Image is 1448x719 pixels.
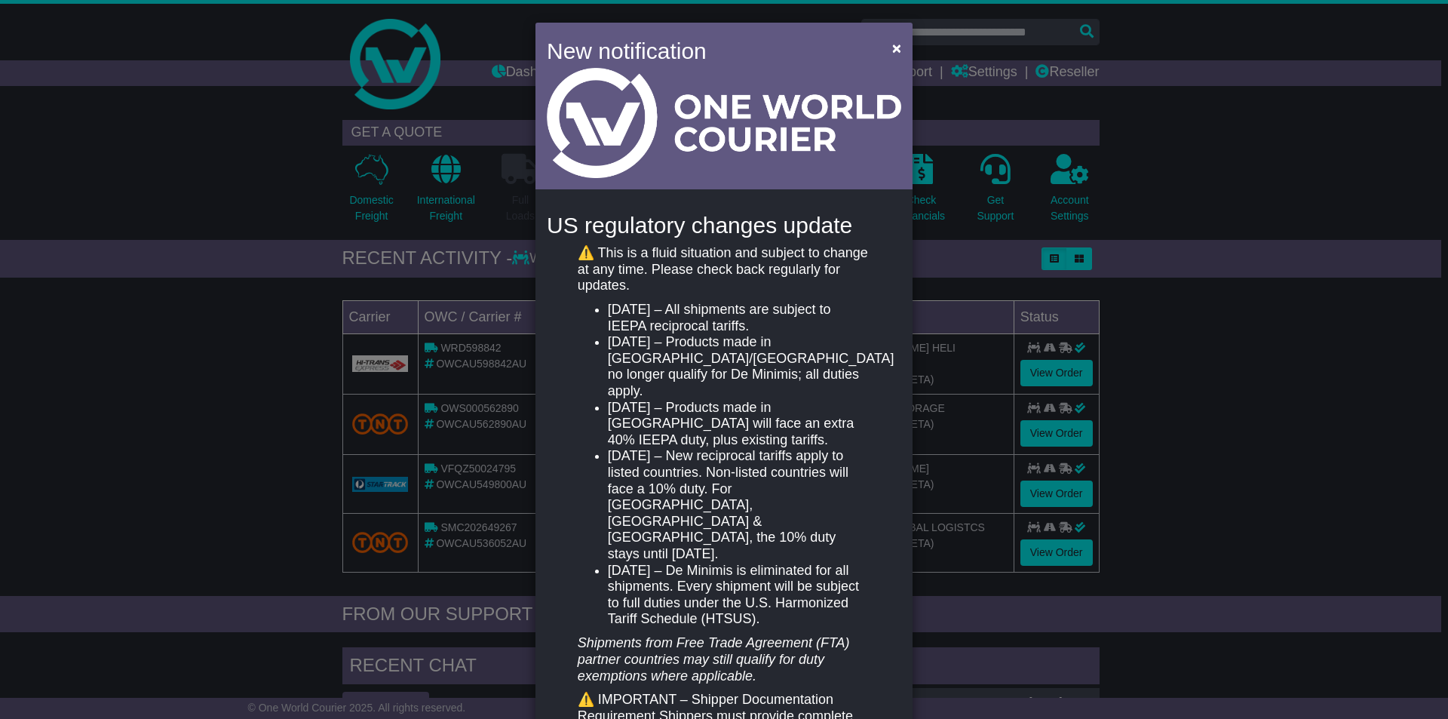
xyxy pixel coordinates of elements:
[578,635,850,683] em: Shipments from Free Trade Agreement (FTA) partner countries may still qualify for duty exemptions...
[578,245,870,294] p: ⚠️ This is a fluid situation and subject to change at any time. Please check back regularly for u...
[608,400,870,449] li: [DATE] – Products made in [GEOGRAPHIC_DATA] will face an extra 40% IEEPA duty, plus existing tari...
[892,39,901,57] span: ×
[608,334,870,399] li: [DATE] – Products made in [GEOGRAPHIC_DATA]/[GEOGRAPHIC_DATA] no longer qualify for De Minimis; a...
[608,302,870,334] li: [DATE] – All shipments are subject to IEEPA reciprocal tariffs.
[608,448,870,562] li: [DATE] – New reciprocal tariffs apply to listed countries. Non-listed countries will face a 10% d...
[608,563,870,628] li: [DATE] – De Minimis is eliminated for all shipments. Every shipment will be subject to full dutie...
[547,34,870,68] h4: New notification
[547,68,901,178] img: Light
[547,213,901,238] h4: US regulatory changes update
[885,32,909,63] button: Close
